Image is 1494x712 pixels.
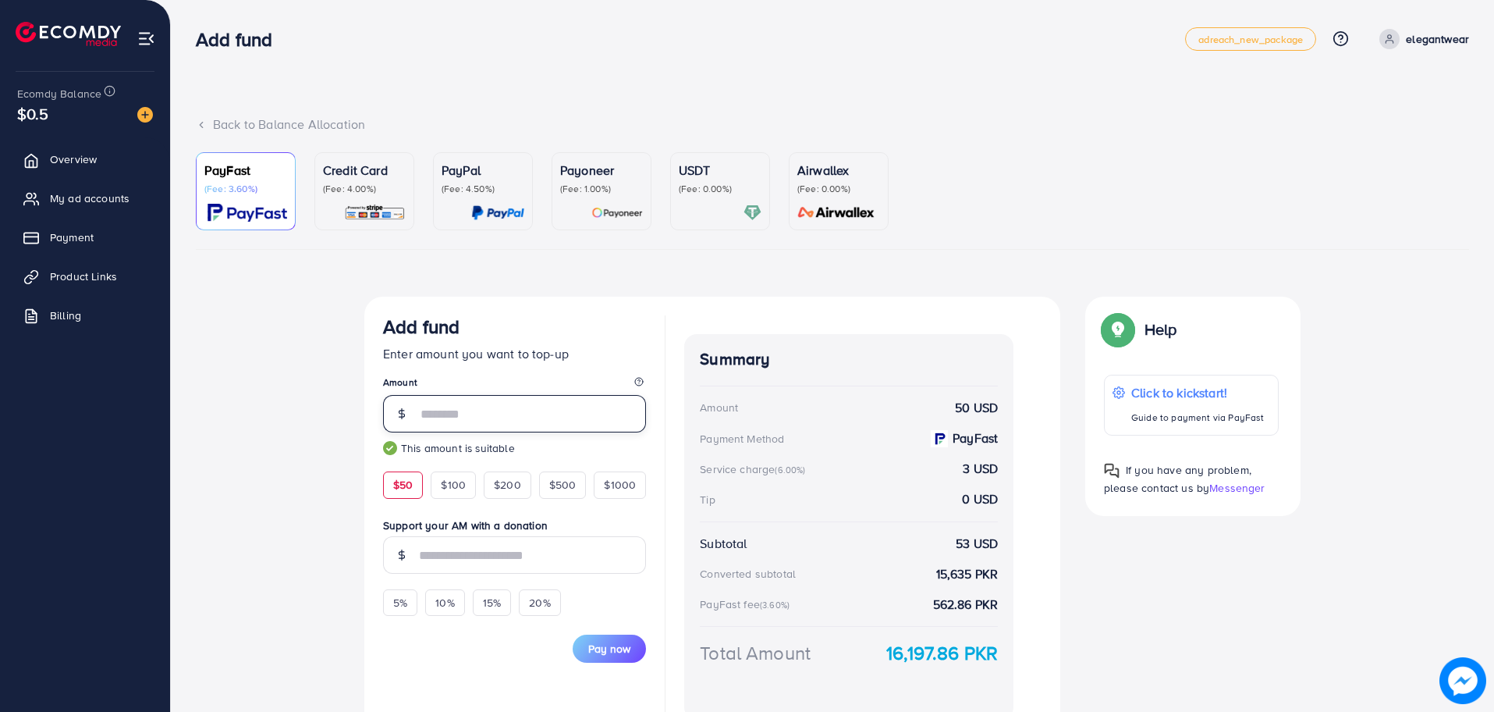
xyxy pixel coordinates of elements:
div: Payment Method [700,431,784,447]
img: guide [383,441,397,455]
img: logo [16,22,121,46]
p: USDT [679,161,761,180]
strong: 53 USD [956,535,998,553]
img: payment [931,430,948,447]
strong: 562.86 PKR [933,596,999,614]
button: Pay now [573,635,646,663]
p: Enter amount you want to top-up [383,344,646,363]
span: Billing [50,308,81,323]
p: Click to kickstart! [1131,383,1264,402]
p: PayFast [204,161,287,180]
p: elegantwear [1406,30,1469,48]
div: PayFast fee [700,596,794,612]
span: $50 [393,477,413,493]
strong: 50 USD [955,399,998,417]
p: Guide to payment via PayFast [1131,408,1264,427]
img: image [1439,657,1486,704]
img: Popup guide [1104,463,1120,479]
h3: Add fund [196,28,285,51]
a: adreach_new_package [1185,27,1316,51]
div: Tip [700,492,715,507]
a: Payment [12,222,158,253]
div: Total Amount [700,639,811,667]
strong: 16,197.86 PKR [886,639,998,667]
img: card [591,204,643,222]
p: (Fee: 0.00%) [679,183,761,195]
span: Pay now [588,641,630,657]
span: My ad accounts [50,190,130,206]
div: Subtotal [700,535,747,553]
p: Credit Card [323,161,406,180]
p: (Fee: 4.50%) [442,183,524,195]
p: Help [1144,320,1177,339]
legend: Amount [383,376,646,395]
p: (Fee: 0.00%) [797,183,880,195]
small: This amount is suitable [383,440,646,456]
span: $100 [441,477,466,493]
span: $1000 [604,477,636,493]
label: Support your AM with a donation [383,518,646,533]
div: Amount [700,400,738,415]
strong: PayFast [953,429,998,447]
div: Service charge [700,461,810,477]
img: card [743,204,761,222]
a: Product Links [12,261,158,292]
span: 20% [529,595,550,611]
img: card [208,204,287,222]
span: Overview [50,151,97,167]
p: Payoneer [560,161,643,180]
span: Ecomdy Balance [17,86,101,101]
strong: 3 USD [963,460,998,478]
strong: 15,635 PKR [936,565,999,583]
div: Converted subtotal [700,566,796,582]
p: (Fee: 4.00%) [323,183,406,195]
strong: 0 USD [962,490,998,508]
p: (Fee: 3.60%) [204,183,287,195]
span: Product Links [50,269,117,284]
span: If you have any problem, please contact us by [1104,462,1251,496]
img: image [137,107,153,123]
span: $0.5 [17,102,49,125]
h3: Add fund [383,315,460,338]
p: Airwallex [797,161,880,180]
small: (6.00%) [775,464,805,476]
span: 5% [393,595,407,611]
a: My ad accounts [12,183,158,214]
span: adreach_new_package [1198,34,1303,44]
span: $200 [494,477,521,493]
p: (Fee: 1.00%) [560,183,643,195]
span: 10% [435,595,454,611]
img: card [344,204,406,222]
a: Overview [12,144,158,175]
img: card [793,204,880,222]
p: PayPal [442,161,524,180]
a: Billing [12,300,158,331]
img: card [471,204,524,222]
img: menu [137,30,155,48]
span: $500 [549,477,577,493]
span: Payment [50,230,94,245]
h4: Summary [700,350,998,369]
span: 15% [483,595,501,611]
span: Messenger [1209,480,1265,496]
img: Popup guide [1104,315,1132,344]
div: Back to Balance Allocation [196,116,1469,133]
a: elegantwear [1373,29,1469,49]
small: (3.60%) [760,599,790,611]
